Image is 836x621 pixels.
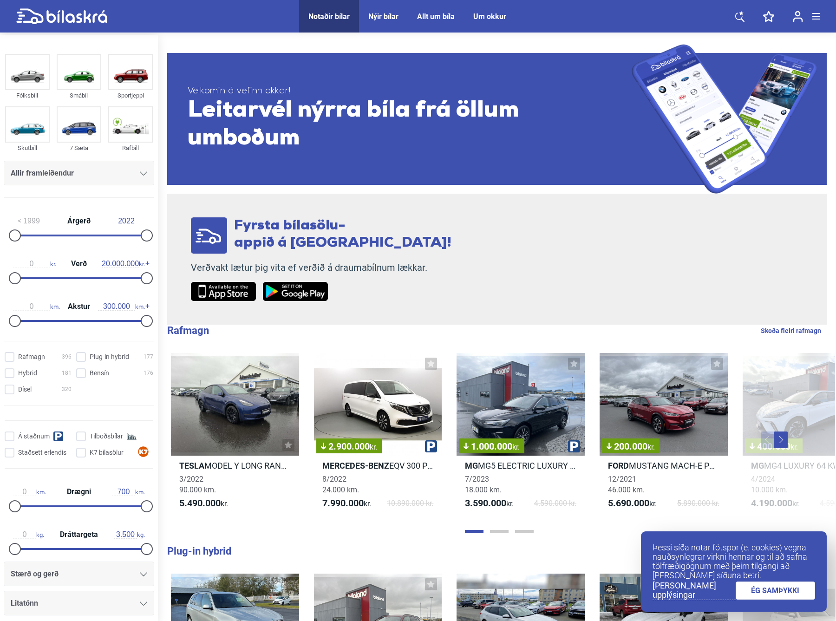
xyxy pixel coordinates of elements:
[5,90,50,101] div: Fólksbíll
[608,461,629,471] b: Ford
[512,443,520,451] span: kr.
[751,498,800,509] span: kr.
[322,497,364,509] b: 7.990.000
[62,352,72,362] span: 396
[751,497,792,509] b: 4.190.000
[793,11,803,22] img: user-login.svg
[790,443,798,451] span: kr.
[11,167,74,180] span: Allir framleiðendur
[515,530,534,533] button: Page 3
[465,497,506,509] b: 3.590.000
[736,582,816,600] a: ÉG SAMÞYKKI
[457,353,585,517] a: 1.000.000kr.MgMG5 ELECTRIC LUXURY 61KWH7/202318.000 km.3.590.000kr.4.590.000 kr.
[90,368,109,378] span: Bensín
[607,442,655,451] span: 200.000
[62,368,72,378] span: 181
[761,431,775,448] button: Previous
[18,368,37,378] span: Hybrid
[98,302,145,311] span: km.
[751,461,764,471] b: Mg
[653,581,736,600] a: [PERSON_NAME] upplýsingar
[90,431,123,441] span: Tilboðsbílar
[65,488,93,496] span: Drægni
[314,353,442,517] a: 2.900.000kr.Mercedes-BenzEQV 300 PURE8/202224.000 km.7.990.000kr.10.890.000 kr.
[608,498,657,509] span: kr.
[114,530,145,539] span: kg.
[144,368,153,378] span: 176
[108,143,153,153] div: Rafbíll
[5,143,50,153] div: Skutbíll
[108,90,153,101] div: Sportjeppi
[58,531,100,538] span: Dráttargeta
[102,260,145,268] span: kr.
[321,442,377,451] span: 2.900.000
[188,85,632,97] span: Velkomin á vefinn okkar!
[171,353,299,517] a: TeslaMODEL Y LONG RANGE3/202290.000 km.5.490.000kr.
[473,12,506,21] a: Um okkur
[188,97,632,153] span: Leitarvél nýrra bíla frá öllum umboðum
[11,597,38,610] span: Litatónn
[167,44,827,194] a: Velkomin á vefinn okkar!Leitarvél nýrra bíla frá öllum umboðum
[465,461,478,471] b: Mg
[308,12,350,21] a: Notaðir bílar
[57,90,101,101] div: Smábíl
[179,475,216,494] span: 3/2022 90.000 km.
[13,302,60,311] span: km.
[750,442,798,451] span: 400.000
[774,431,788,448] button: Next
[13,260,56,268] span: kr.
[417,12,455,21] a: Allt um bíla
[90,448,124,458] span: K7 bílasölur
[57,143,101,153] div: 7 Sæta
[322,498,371,509] span: kr.
[608,475,645,494] span: 12/2021 46.000 km.
[179,461,204,471] b: Tesla
[490,530,509,533] button: Page 2
[144,352,153,362] span: 177
[18,385,32,394] span: Dísel
[322,475,359,494] span: 8/2022 24.000 km.
[387,498,433,509] span: 10.890.000 kr.
[13,530,44,539] span: kg.
[167,325,209,336] b: Rafmagn
[13,488,46,496] span: km.
[191,262,451,274] p: Verðvakt lætur þig vita ef verðið á draumabílnum lækkar.
[370,443,377,451] span: kr.
[465,475,502,494] span: 7/2023 18.000 km.
[179,497,221,509] b: 5.490.000
[65,217,93,225] span: Árgerð
[112,488,145,496] span: km.
[18,431,50,441] span: Á staðnum
[69,260,89,268] span: Verð
[677,498,719,509] span: 5.890.000 kr.
[65,303,92,310] span: Akstur
[465,530,483,533] button: Page 1
[314,460,442,471] h2: EQV 300 PURE
[653,543,815,580] p: Þessi síða notar fótspor (e. cookies) vegna nauðsynlegrar virkni hennar og til að safna tölfræðig...
[179,498,228,509] span: kr.
[751,475,788,494] span: 4/2024 10.000 km.
[608,497,649,509] b: 5.690.000
[465,498,514,509] span: kr.
[464,442,520,451] span: 1.000.000
[534,498,576,509] span: 4.590.000 kr.
[11,568,59,581] span: Stærð og gerð
[234,219,451,250] span: Fyrsta bílasölu- appið á [GEOGRAPHIC_DATA]!
[167,545,231,557] b: Plug-in hybrid
[600,353,728,517] a: 200.000kr.FordMUSTANG MACH-E PREMIUM12/202146.000 km.5.690.000kr.5.890.000 kr.
[761,325,821,337] a: Skoða fleiri rafmagn
[457,460,585,471] h2: MG5 ELECTRIC LUXURY 61KWH
[90,352,129,362] span: Plug-in hybrid
[171,460,299,471] h2: MODEL Y LONG RANGE
[368,12,398,21] a: Nýir bílar
[18,448,66,458] span: Staðsett erlendis
[322,461,389,471] b: Mercedes-Benz
[600,460,728,471] h2: MUSTANG MACH-E PREMIUM
[62,385,72,394] span: 320
[18,352,45,362] span: Rafmagn
[647,443,655,451] span: kr.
